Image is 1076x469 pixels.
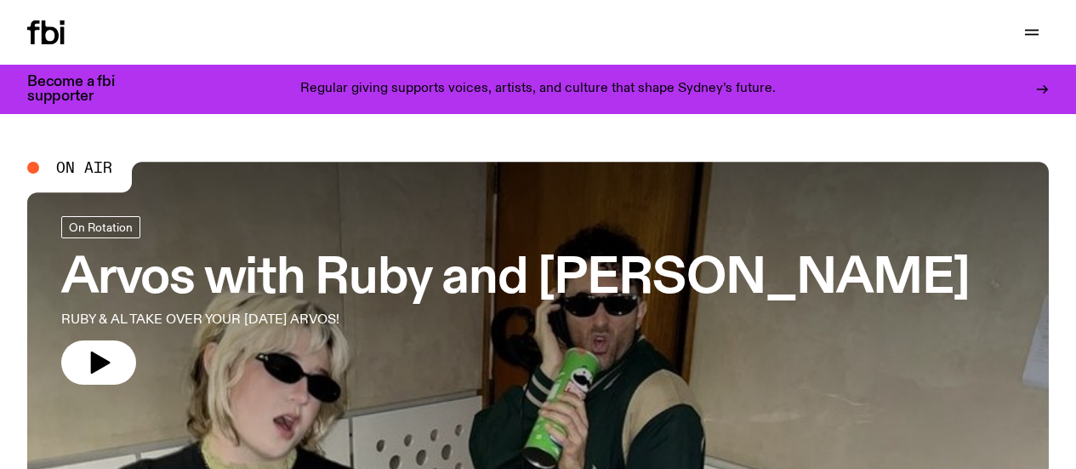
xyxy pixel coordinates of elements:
a: Arvos with Ruby and [PERSON_NAME]RUBY & AL TAKE OVER YOUR [DATE] ARVOS! [61,216,970,385]
span: On Rotation [69,221,133,234]
span: On Air [56,160,112,175]
a: On Rotation [61,216,140,238]
h3: Become a fbi supporter [27,75,136,104]
p: Regular giving supports voices, artists, and culture that shape Sydney’s future. [300,82,776,97]
p: RUBY & AL TAKE OVER YOUR [DATE] ARVOS! [61,310,497,330]
h3: Arvos with Ruby and [PERSON_NAME] [61,255,970,303]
